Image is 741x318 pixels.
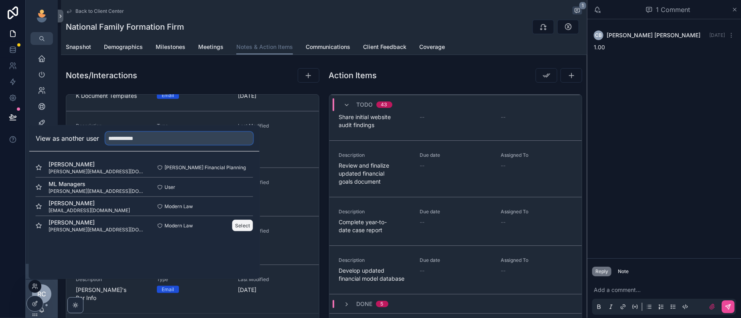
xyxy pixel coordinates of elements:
span: [DATE] [709,32,725,38]
span: [PERSON_NAME] [PERSON_NAME] [607,31,700,39]
div: 5 [381,301,384,307]
span: Description [339,152,410,158]
h1: Action Items [329,70,377,81]
span: Description [76,276,147,283]
a: Snapshot [66,40,91,56]
a: Back to Client Center [66,8,124,14]
span: Description [339,209,410,215]
span: RC [37,289,46,299]
span: Description [76,123,147,129]
span: Todo [357,101,373,109]
span: Due date [420,152,491,158]
div: scrollable content [26,45,58,220]
span: Modern Law [164,222,193,229]
a: Milestones [156,40,185,56]
span: K Document Templates [76,92,147,100]
span: [PERSON_NAME][EMAIL_ADDRESS][DOMAIN_NAME],[PERSON_NAME][EMAIL_ADDRESS][DOMAIN_NAME],[PERSON_NAME]... [49,188,144,194]
a: DescriptionDocument Automation for the Onboarding Form - [PERSON_NAME]TypeEmailLast Modified[DATE] [66,111,319,168]
div: Email [162,92,174,99]
a: Client Feedback [363,40,406,56]
h1: National Family Formation Firm [66,21,184,32]
a: Description[PERSON_NAME]'s Bar InfoTypeEmailLast Modified[DATE] [66,265,319,313]
button: 1 [572,6,582,16]
span: 1 Comment [656,5,690,14]
span: CB [595,32,602,38]
span: [PERSON_NAME][EMAIL_ADDRESS][DOMAIN_NAME] [49,168,144,175]
span: Assigned To [501,152,572,158]
span: ML Managers [49,180,144,188]
a: Communications [306,40,350,56]
a: DescriptionShare initial website audit findingsDue date--Assigned To-- [329,92,582,140]
span: Modern Law [164,203,193,209]
span: -- [501,113,506,121]
span: 1 [579,2,587,10]
span: Done [357,300,373,308]
span: Milestones [156,43,185,51]
h2: View as another user [36,134,99,143]
span: Type [157,123,228,129]
span: -- [420,218,424,226]
button: Reply [592,267,611,276]
span: Client Feedback [363,43,406,51]
span: Snapshot [66,43,91,51]
span: Assigned To [501,257,572,263]
a: DescriptionDevelop updated financial model databaseDue date--Assigned To-- [329,245,582,294]
span: Demographics [104,43,143,51]
button: Note [615,267,632,276]
span: [PERSON_NAME] [49,218,144,226]
span: Type [157,276,228,283]
span: Last Modified [238,228,309,234]
span: Share initial website audit findings [339,113,410,129]
span: [PERSON_NAME][EMAIL_ADDRESS][DOMAIN_NAME] [49,226,144,233]
span: Coverage [419,43,445,51]
span: Communications [306,43,350,51]
span: Meetings [198,43,223,51]
span: Description [339,257,410,263]
img: App logo [35,10,48,22]
div: Note [618,268,629,275]
span: Last Modified [238,179,309,186]
div: 43 [381,101,388,108]
h1: Notes/Interactions [66,70,137,81]
span: -- [501,267,506,275]
a: DescriptionReview and finalize updated financial goals documentDue date--Assigned To-- [329,140,582,197]
span: -- [420,162,424,170]
a: Meetings [198,40,223,56]
span: Back to Client Center [75,8,124,14]
button: Select [232,220,253,231]
span: [PERSON_NAME] [49,160,144,168]
p: [DATE] [238,92,256,100]
span: Last Modified [238,123,309,129]
span: Due date [420,257,491,263]
span: 1.00 [594,44,605,51]
span: [PERSON_NAME] [49,199,130,207]
p: [DATE] [238,286,256,294]
span: User [164,184,175,190]
div: Email [162,286,174,293]
span: Review and finalize updated financial goals document [339,162,410,186]
span: Due date [420,209,491,215]
span: [EMAIL_ADDRESS][DOMAIN_NAME] [49,207,130,213]
span: Last Modified [238,276,309,283]
span: Notes & Action Items [236,43,293,51]
span: -- [501,162,506,170]
span: Develop updated financial model database [339,267,410,283]
span: -- [420,267,424,275]
span: Complete year-to-date case report [339,218,410,234]
span: -- [501,218,506,226]
span: -- [420,113,424,121]
a: DescriptionComplete year-to-date case reportDue date--Assigned To-- [329,197,582,245]
span: [PERSON_NAME] Financial Planning [164,164,246,171]
span: [PERSON_NAME]'s Bar Info [76,286,147,302]
span: Assigned To [501,209,572,215]
a: Coverage [419,40,445,56]
a: Demographics [104,40,143,56]
a: Notes & Action Items [236,40,293,55]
